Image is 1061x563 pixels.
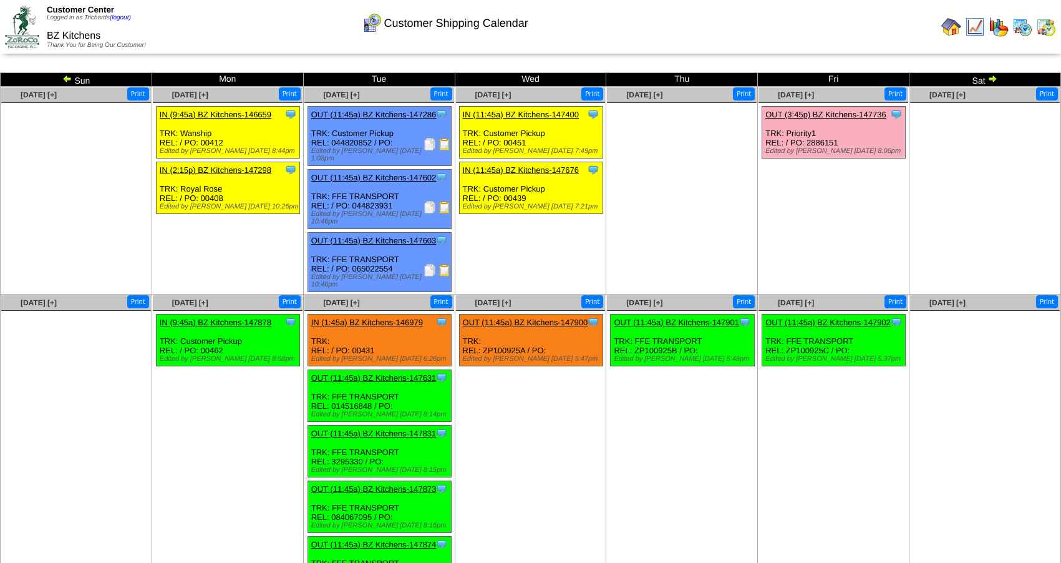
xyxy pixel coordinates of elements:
[324,91,360,99] a: [DATE] [+]
[463,318,588,327] a: OUT (11:45a) BZ Kitchens-147900
[311,429,437,438] a: OUT (11:45a) BZ Kitchens-147831
[463,165,579,175] a: IN (11:45a) BZ Kitchens-147676
[308,233,451,292] div: TRK: FFE TRANSPORT REL: / PO: 065022554
[160,165,271,175] a: IN (2:15p) BZ Kitchens-147298
[308,426,451,477] div: TRK: FFE TRANSPORT REL: 3295330 / PO:
[5,6,39,47] img: ZoRoCo_Logo(Green%26Foil)%20jpg.webp
[284,316,297,328] img: Tooltip
[463,355,603,363] div: Edited by [PERSON_NAME] [DATE] 5:47pm
[778,298,814,307] a: [DATE] [+]
[475,298,511,307] a: [DATE] [+]
[424,138,436,150] img: Packing Slip
[308,170,451,229] div: TRK: FFE TRANSPORT REL: / PO: 044823931
[475,91,511,99] span: [DATE] [+]
[1036,17,1056,37] img: calendarinout.gif
[311,411,451,418] div: Edited by [PERSON_NAME] [DATE] 8:14pm
[311,210,451,225] div: Edited by [PERSON_NAME] [DATE] 10:46pm
[1012,17,1032,37] img: calendarprod.gif
[430,295,452,308] button: Print
[762,315,906,366] div: TRK: FFE TRANSPORT REL: ZP100925C / PO:
[581,295,603,308] button: Print
[435,482,448,495] img: Tooltip
[156,107,299,159] div: TRK: Wanship REL: / PO: 00412
[455,73,606,87] td: Wed
[733,295,755,308] button: Print
[62,74,72,84] img: arrowleft.gif
[47,14,131,21] span: Logged in as Trichards
[626,91,662,99] a: [DATE] [+]
[311,540,437,549] a: OUT (11:45a) BZ Kitchens-147874
[765,355,905,363] div: Edited by [PERSON_NAME] [DATE] 5:37pm
[758,73,909,87] td: Fri
[21,298,57,307] a: [DATE] [+]
[324,298,360,307] span: [DATE] [+]
[459,162,603,214] div: TRK: Customer Pickup REL: / PO: 00439
[587,164,599,176] img: Tooltip
[279,87,301,100] button: Print
[929,91,966,99] span: [DATE] [+]
[587,108,599,120] img: Tooltip
[172,91,208,99] a: [DATE] [+]
[765,110,886,119] a: OUT (3:45p) BZ Kitchens-147736
[778,91,814,99] a: [DATE] [+]
[606,73,758,87] td: Thu
[890,108,903,120] img: Tooltip
[765,147,905,155] div: Edited by [PERSON_NAME] [DATE] 8:06pm
[47,42,146,49] span: Thank You for Being Our Customer!
[733,87,755,100] button: Print
[459,107,603,159] div: TRK: Customer Pickup REL: / PO: 00451
[884,295,906,308] button: Print
[284,164,297,176] img: Tooltip
[311,373,437,383] a: OUT (11:45a) BZ Kitchens-147631
[581,87,603,100] button: Print
[156,315,299,366] div: TRK: Customer Pickup REL: / PO: 00462
[941,17,961,37] img: home.gif
[160,147,299,155] div: Edited by [PERSON_NAME] [DATE] 8:44pm
[308,481,451,533] div: TRK: FFE TRANSPORT REL: 084067095 / PO:
[459,315,603,366] div: TRK: REL: ZP100925A / PO:
[890,316,903,328] img: Tooltip
[311,273,451,288] div: Edited by [PERSON_NAME] [DATE] 10:46pm
[311,318,423,327] a: IN (1:45a) BZ Kitchens-146979
[435,108,448,120] img: Tooltip
[311,355,451,363] div: Edited by [PERSON_NAME] [DATE] 6:26pm
[160,203,299,210] div: Edited by [PERSON_NAME] [DATE] 10:26pm
[762,107,906,159] div: TRK: Priority1 REL: / PO: 2886151
[47,31,100,41] span: BZ Kitchens
[1036,87,1058,100] button: Print
[160,355,299,363] div: Edited by [PERSON_NAME] [DATE] 8:58pm
[308,370,451,422] div: TRK: FFE TRANSPORT REL: 014516848 / PO:
[430,87,452,100] button: Print
[110,14,131,21] a: (logout)
[279,295,301,308] button: Print
[21,91,57,99] a: [DATE] [+]
[929,298,966,307] a: [DATE] [+]
[311,236,437,245] a: OUT (11:45a) BZ Kitchens-147603
[626,298,662,307] a: [DATE] [+]
[311,484,437,494] a: OUT (11:45a) BZ Kitchens-147873
[152,73,303,87] td: Mon
[308,107,451,166] div: TRK: Customer Pickup REL: 044820852 / PO:
[303,73,455,87] td: Tue
[435,538,448,551] img: Tooltip
[614,355,753,363] div: Edited by [PERSON_NAME] [DATE] 5:48pm
[435,371,448,384] img: Tooltip
[1036,295,1058,308] button: Print
[311,522,451,529] div: Edited by [PERSON_NAME] [DATE] 8:16pm
[424,264,436,277] img: Packing Slip
[311,173,437,182] a: OUT (11:45a) BZ Kitchens-147602
[965,17,985,37] img: line_graph.gif
[311,466,451,474] div: Edited by [PERSON_NAME] [DATE] 8:15pm
[463,147,603,155] div: Edited by [PERSON_NAME] [DATE] 7:49pm
[172,298,208,307] a: [DATE] [+]
[463,203,603,210] div: Edited by [PERSON_NAME] [DATE] 7:21pm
